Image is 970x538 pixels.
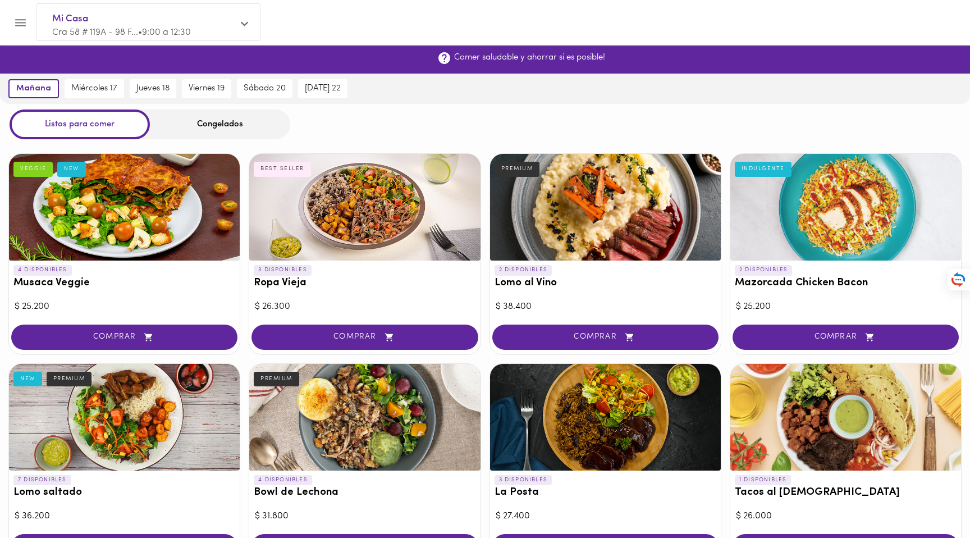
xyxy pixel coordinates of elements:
[249,154,480,261] div: Ropa Vieja
[454,52,605,63] p: Comer saludable y ahorrar si es posible!
[254,372,299,386] div: PREMIUM
[15,300,234,313] div: $ 25.200
[182,79,231,98] button: viernes 19
[11,325,237,350] button: COMPRAR
[735,475,791,485] p: 1 DISPONIBLES
[747,332,945,342] span: COMPRAR
[506,332,704,342] span: COMPRAR
[266,332,464,342] span: COMPRAR
[254,475,312,485] p: 4 DISPONIBLES
[52,12,233,26] span: Mi Casa
[254,277,475,289] h3: Ropa Vieja
[305,84,341,94] span: [DATE] 22
[735,162,791,176] div: INDULGENTE
[9,364,240,471] div: Lomo saltado
[495,162,540,176] div: PREMIUM
[254,162,311,176] div: BEST SELLER
[495,277,716,289] h3: Lomo al Vino
[733,325,959,350] button: COMPRAR
[13,277,235,289] h3: Musaca Veggie
[244,84,286,94] span: sábado 20
[16,84,51,94] span: mañana
[298,79,347,98] button: [DATE] 22
[52,28,191,37] span: Cra 58 # 119A - 98 F... • 9:00 a 12:30
[136,84,170,94] span: jueves 18
[249,364,480,471] div: Bowl de Lechona
[15,510,234,523] div: $ 36.200
[365,51,429,68] button: ¡Suscribirme!
[8,79,59,98] button: mañana
[496,510,715,523] div: $ 27.400
[736,510,955,523] div: $ 26.000
[65,79,124,98] button: miércoles 17
[495,487,716,499] h3: La Posta
[369,54,424,65] span: ¡Suscribirme!
[150,110,290,139] div: Congelados
[13,487,235,499] h3: Lomo saltado
[492,325,719,350] button: COMPRAR
[490,154,721,261] div: Lomo al Vino
[25,332,223,342] span: COMPRAR
[9,154,240,261] div: Musaca Veggie
[254,265,312,275] p: 3 DISPONIBLES
[13,162,53,176] div: VEGGIE
[730,154,961,261] div: Mazorcada Chicken Bacon
[13,372,42,386] div: NEW
[496,300,715,313] div: $ 38.400
[254,487,475,499] h3: Bowl de Lechona
[57,162,86,176] div: NEW
[237,79,292,98] button: sábado 20
[13,475,71,485] p: 7 DISPONIBLES
[905,473,959,527] iframe: Messagebird Livechat Widget
[735,277,957,289] h3: Mazorcada Chicken Bacon
[735,487,957,499] h3: Tacos al [DEMOGRAPHIC_DATA]
[7,9,34,37] button: Menu
[130,79,176,98] button: jueves 18
[736,300,955,313] div: $ 25.200
[10,110,150,139] div: Listos para comer
[13,265,72,275] p: 4 DISPONIBLES
[71,84,117,94] span: miércoles 17
[255,300,474,313] div: $ 26.300
[735,265,793,275] p: 2 DISPONIBLES
[490,364,721,471] div: La Posta
[495,475,552,485] p: 3 DISPONIBLES
[251,325,478,350] button: COMPRAR
[255,510,474,523] div: $ 31.800
[730,364,961,471] div: Tacos al Pastor
[47,372,92,386] div: PREMIUM
[189,84,225,94] span: viernes 19
[495,265,552,275] p: 2 DISPONIBLES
